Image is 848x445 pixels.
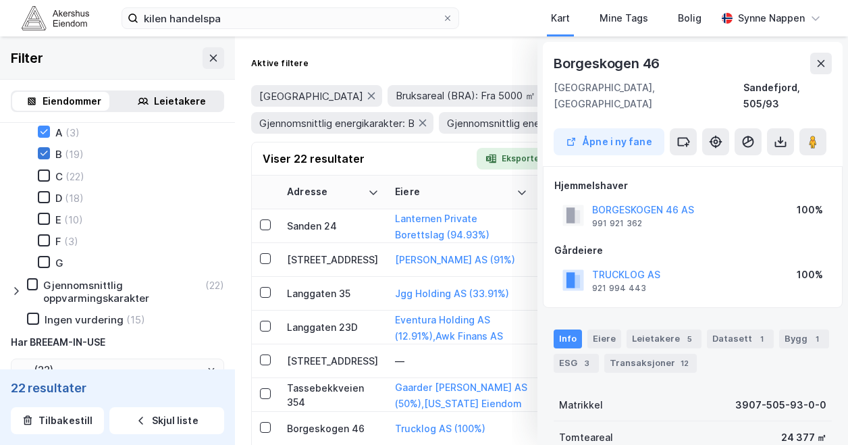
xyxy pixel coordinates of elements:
div: Leietakere [154,93,206,109]
button: Tilbakestill [11,407,104,434]
div: 1 [755,332,768,346]
div: Aktive filtere [251,58,309,69]
div: [GEOGRAPHIC_DATA], [GEOGRAPHIC_DATA] [554,80,743,112]
div: Viser 22 resultater [263,151,365,167]
div: A [55,126,63,139]
span: [GEOGRAPHIC_DATA] [259,90,363,103]
div: D [55,192,62,205]
div: Kart [551,10,570,26]
div: Adresse [287,186,363,199]
div: Eiere [587,330,621,348]
button: Eksporter til Excel [477,148,587,169]
button: Åpne i ny fane [554,128,664,155]
div: Mine Tags [600,10,648,26]
div: Ingen vurdering [45,313,124,326]
span: Bruksareal (BRA): Fra 5000 ㎡ [396,89,535,103]
div: Sandefjord, 505/93 [743,80,832,112]
div: — [395,354,527,368]
div: 3907-505-93-0-0 [735,397,826,413]
div: Tassebekkveien 354 [287,381,379,409]
button: Open [206,364,217,375]
div: (19) [65,148,84,161]
div: E [55,213,61,226]
img: akershus-eiendom-logo.9091f326c980b4bce74ccdd9f866810c.svg [22,6,89,30]
div: Sanden 24 [287,219,379,233]
input: Søk på adresse, matrikkel, gårdeiere, leietakere eller personer [138,8,442,28]
div: Kontrollprogram for chat [780,380,848,445]
input: ClearOpen [11,359,223,379]
div: 5 [683,332,696,346]
div: (22) [205,279,224,292]
div: ESG [554,354,599,373]
span: Gjennomsnittlig energikarakter: A [447,117,602,130]
div: (22) [65,170,84,183]
div: 1 [810,332,824,346]
div: Bolig [678,10,701,26]
iframe: Chat Widget [780,380,848,445]
div: (15) [126,313,145,326]
div: 100% [797,267,823,283]
div: 12 [678,357,691,370]
div: C [55,170,63,183]
div: Datasett [707,330,774,348]
div: F [55,235,61,248]
div: Bygg [779,330,829,348]
div: 3 [580,357,593,370]
div: (10) [64,213,83,226]
div: Borgeskogen 46 [287,421,379,436]
div: [STREET_ADDRESS] [287,354,379,368]
span: Gjennomsnittlig energikarakter: B [259,117,415,130]
div: Gjennomsnittlig oppvarmingskarakter [43,279,203,305]
div: Synne Nappen [738,10,805,26]
div: 100% [797,202,823,218]
div: Matrikkel [559,397,603,413]
div: Langgaten 35 [287,286,379,300]
div: Info [554,330,582,348]
div: Eiere [395,186,511,199]
div: Hjemmelshaver [554,178,831,194]
div: 921 994 443 [592,283,646,294]
div: Gårdeiere [554,242,831,259]
div: 22 resultater [11,380,224,396]
div: Eiendommer [43,93,101,109]
div: (3) [64,235,78,248]
div: B [55,148,62,161]
div: 991 921 362 [592,218,642,229]
div: Leietakere [627,330,701,348]
div: [STREET_ADDRESS] [287,253,379,267]
div: Filter [11,47,43,69]
div: G [55,257,63,269]
div: Langgaten 23D [287,320,379,334]
div: Har BREEAM-IN-USE [11,334,105,350]
div: (18) [65,192,84,205]
button: Skjul liste [109,407,224,434]
div: Transaksjoner [604,354,697,373]
div: Borgeskogen 46 [554,53,662,74]
div: (3) [65,126,80,139]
